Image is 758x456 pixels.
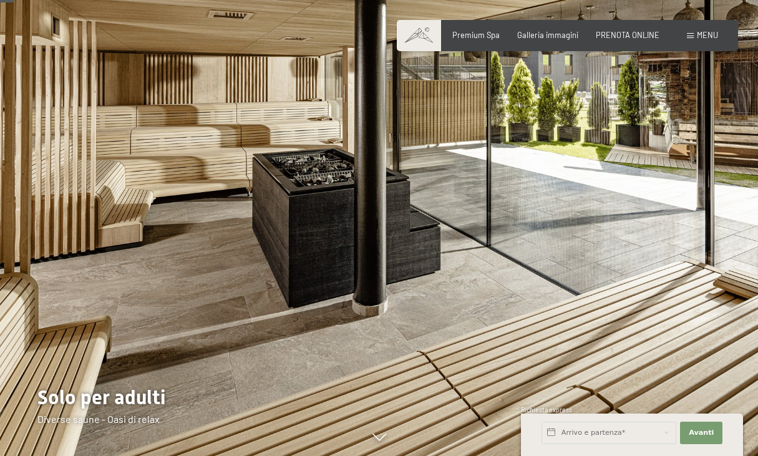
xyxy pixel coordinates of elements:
[697,30,718,40] span: Menu
[258,258,352,270] span: Consenso marketing*
[517,30,578,40] a: Galleria immagini
[521,406,572,414] span: Richiesta express
[520,432,522,440] span: 1
[596,30,659,40] a: PRENOTA ONLINE
[689,428,714,438] span: Avanti
[452,30,500,40] a: Premium Spa
[680,422,722,444] button: Avanti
